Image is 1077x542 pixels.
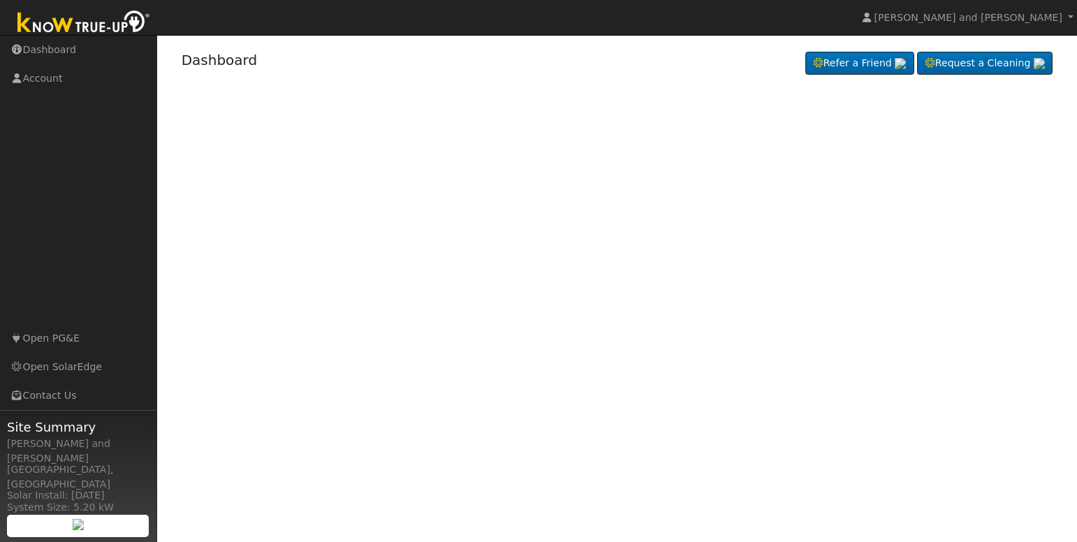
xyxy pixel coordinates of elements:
a: Refer a Friend [805,52,914,75]
img: retrieve [73,519,84,530]
span: [PERSON_NAME] and [PERSON_NAME] [874,12,1062,23]
img: retrieve [895,58,906,69]
div: System Size: 5.20 kW [7,500,149,515]
a: Request a Cleaning [917,52,1053,75]
div: [GEOGRAPHIC_DATA], [GEOGRAPHIC_DATA] [7,462,149,492]
img: retrieve [1034,58,1045,69]
span: Site Summary [7,418,149,437]
div: Solar Install: [DATE] [7,488,149,503]
img: Know True-Up [10,8,157,39]
div: [PERSON_NAME] and [PERSON_NAME] [7,437,149,466]
a: Dashboard [182,52,258,68]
